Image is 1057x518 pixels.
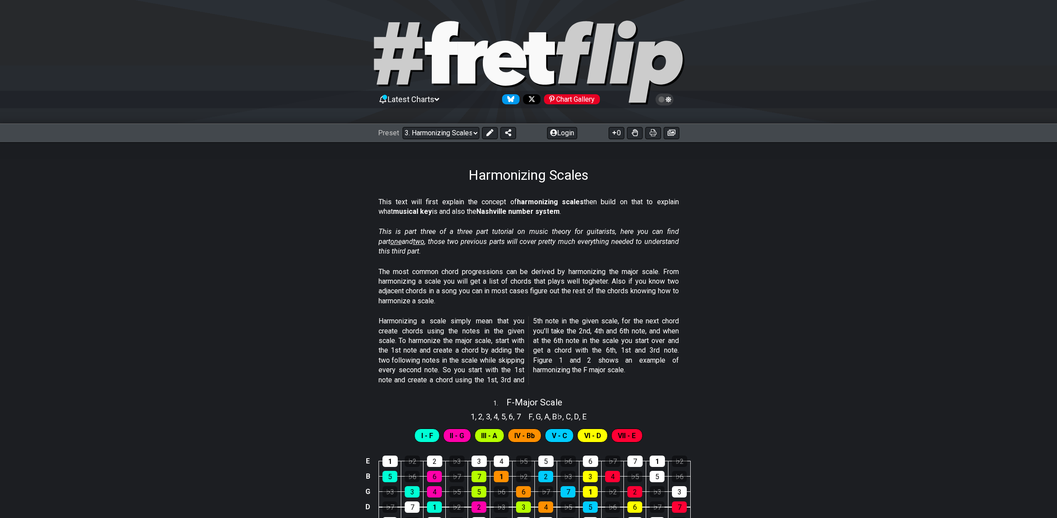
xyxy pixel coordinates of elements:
[475,411,479,422] span: ,
[482,127,498,139] button: Edit Preset
[390,237,402,246] span: one
[562,411,566,422] span: ,
[494,486,509,497] div: ♭6
[561,486,575,497] div: 7
[478,411,482,422] span: 2
[494,501,509,513] div: ♭3
[525,408,591,422] section: Scale pitch classes
[627,456,643,467] div: 7
[388,95,434,104] span: Latest Charts
[472,501,486,513] div: 2
[627,486,642,497] div: 2
[501,411,506,422] span: 5
[379,197,679,217] p: This text will first explain the concept of then build on that to explain what is and also the .
[549,411,553,422] span: ,
[664,127,679,139] button: Create image
[472,471,486,482] div: 7
[405,471,420,482] div: ♭6
[363,453,373,469] td: E
[650,456,665,467] div: 1
[493,399,506,408] span: 1 .
[472,486,486,497] div: 5
[582,411,587,422] span: E
[449,456,465,467] div: ♭3
[382,501,397,513] div: ♭7
[579,411,582,422] span: ,
[427,501,442,513] div: 1
[561,501,575,513] div: ♭5
[627,501,642,513] div: 6
[506,397,562,408] span: F - Major Scale
[541,411,544,422] span: ,
[382,471,397,482] div: 5
[494,471,509,482] div: 1
[627,127,643,139] button: Toggle Dexterity for all fretkits
[379,316,679,385] p: Harmonizing a scale simply mean that you create chords using the notes in the given scale. To har...
[467,408,525,422] section: Scale pitch classes
[427,486,442,497] div: 4
[650,471,664,482] div: 5
[516,501,531,513] div: 3
[605,501,620,513] div: ♭6
[538,456,554,467] div: 5
[538,501,553,513] div: 4
[498,411,501,422] span: ,
[363,469,373,484] td: B
[413,237,424,246] span: two
[627,471,642,482] div: ♭5
[499,94,520,104] a: Follow #fretflip at Bluesky
[552,429,567,442] span: First enable full edit mode to edit
[405,486,420,497] div: 3
[538,486,553,497] div: ♭7
[493,411,498,422] span: 4
[605,456,620,467] div: ♭7
[541,94,600,104] a: #fretflip at Pinterest
[427,456,442,467] div: 2
[650,501,664,513] div: ♭7
[583,456,598,467] div: 6
[468,167,589,183] h1: Harmonizing Scales
[363,499,373,515] td: D
[516,456,531,467] div: ♭5
[486,411,490,422] span: 3
[660,96,670,103] span: Toggle light / dark theme
[544,94,600,104] div: Chart Gallery
[650,486,664,497] div: ♭3
[472,456,487,467] div: 3
[379,227,679,255] em: This is part three of a three part tutorial on music theory for guitarists, here you can find par...
[403,127,479,139] select: Preset
[482,411,486,422] span: ,
[378,129,399,137] span: Preset
[450,429,464,442] span: First enable full edit mode to edit
[509,411,513,422] span: 6
[427,471,442,482] div: 6
[538,471,553,482] div: 2
[382,456,398,467] div: 1
[514,429,535,442] span: First enable full edit mode to edit
[605,486,620,497] div: ♭2
[605,471,620,482] div: 4
[513,411,516,422] span: ,
[481,429,497,442] span: First enable full edit mode to edit
[561,471,575,482] div: ♭3
[566,411,571,422] span: C
[536,411,541,422] span: G
[645,127,661,139] button: Print
[405,501,420,513] div: 7
[561,456,576,467] div: ♭6
[500,127,516,139] button: Share Preset
[449,501,464,513] div: ♭2
[382,486,397,497] div: ♭3
[506,411,509,422] span: ,
[516,411,521,422] span: 7
[529,411,533,422] span: F
[516,471,531,482] div: ♭2
[672,501,687,513] div: 7
[449,486,464,497] div: ♭5
[494,456,509,467] div: 4
[583,501,598,513] div: 5
[672,486,687,497] div: 3
[618,429,636,442] span: First enable full edit mode to edit
[476,207,560,216] strong: Nashville number system
[421,429,433,442] span: First enable full edit mode to edit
